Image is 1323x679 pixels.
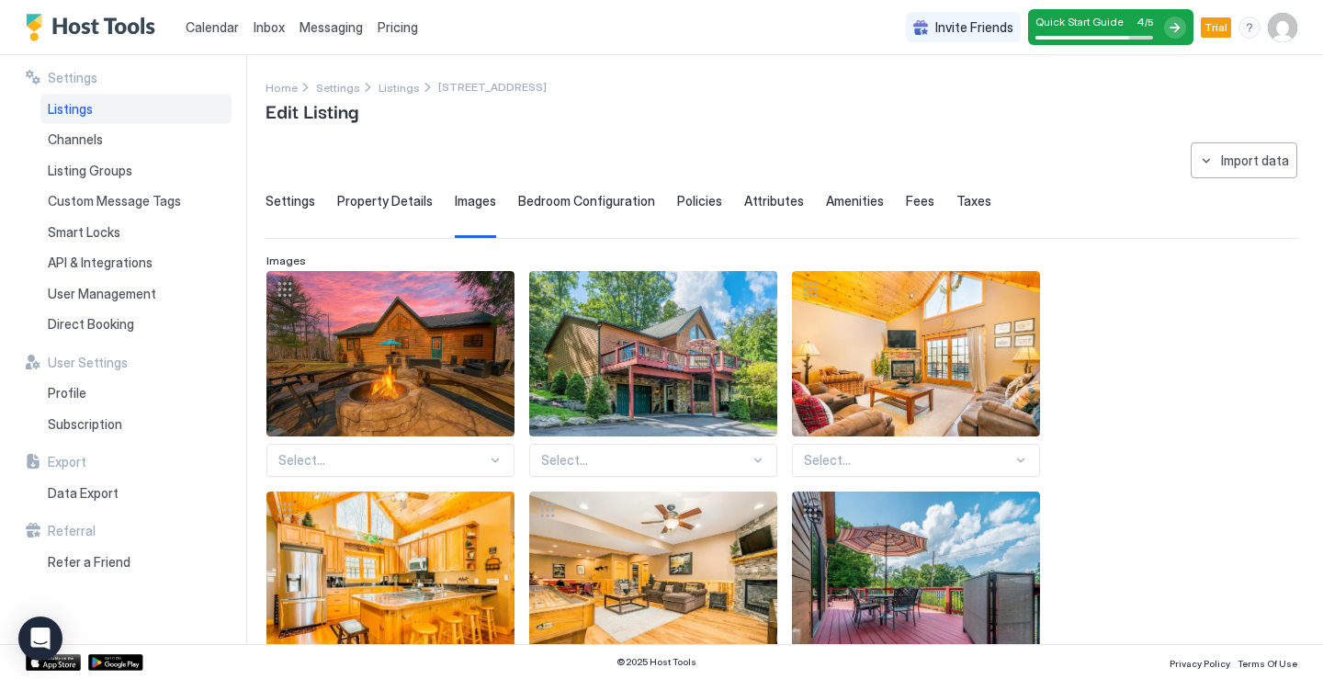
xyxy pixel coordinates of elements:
span: Channels [48,131,103,148]
span: Fees [906,193,934,209]
a: Smart Locks [40,217,232,248]
a: Data Export [40,478,232,509]
span: Settings [266,193,315,209]
div: User profile [1268,13,1297,42]
div: Breadcrumb [316,77,360,96]
button: Import data [1191,142,1297,178]
span: Policies [677,193,722,209]
span: Amenities [826,193,884,209]
a: Settings [316,77,360,96]
span: Quick Start Guide [1035,15,1124,28]
div: View image [266,271,514,436]
div: View image [792,271,1040,436]
a: Subscription [40,409,232,440]
span: Referral [48,523,96,539]
span: Refer a Friend [48,554,130,571]
a: Host Tools Logo [26,14,164,41]
a: Refer a Friend [40,547,232,578]
a: Channels [40,124,232,155]
a: Listings [379,77,420,96]
span: Edit Listing [266,96,358,124]
span: Listings [48,101,93,118]
span: Property Details [337,193,433,209]
div: Import data [1221,151,1289,170]
span: Profile [48,385,86,402]
span: Attributes [744,193,804,209]
span: Privacy Policy [1170,658,1230,669]
a: Direct Booking [40,309,232,340]
span: Settings [48,70,97,86]
span: User Settings [48,355,128,371]
div: View image [266,492,514,657]
span: Invite Friends [935,19,1013,36]
span: Pricing [378,19,418,36]
span: Subscription [48,416,122,433]
span: User Management [48,286,156,302]
a: Terms Of Use [1238,652,1297,672]
span: Messaging [300,19,363,35]
a: Calendar [186,17,239,37]
a: Privacy Policy [1170,652,1230,672]
span: / 5 [1145,17,1153,28]
a: Listings [40,94,232,125]
div: View image [529,492,777,657]
span: Export [48,454,86,470]
a: API & Integrations [40,247,232,278]
div: Breadcrumb [266,77,298,96]
div: View image [529,271,777,436]
span: Home [266,81,298,95]
span: Images [266,254,306,267]
div: Breadcrumb [379,77,420,96]
span: Direct Booking [48,316,134,333]
span: Custom Message Tags [48,193,181,209]
span: 4 [1136,15,1145,28]
span: Images [455,193,496,209]
a: Listing Groups [40,155,232,187]
span: API & Integrations [48,255,153,271]
a: Messaging [300,17,363,37]
span: Trial [1204,19,1227,36]
div: Open Intercom Messenger [18,617,62,661]
a: App Store [26,654,81,671]
span: Smart Locks [48,224,120,241]
div: View image [792,492,1040,657]
a: User Management [40,278,232,310]
span: Data Export [48,485,119,502]
span: Bedroom Configuration [518,193,655,209]
a: Google Play Store [88,654,143,671]
span: © 2025 Host Tools [616,656,696,668]
span: Inbox [254,19,285,35]
span: Listings [379,81,420,95]
a: Profile [40,378,232,409]
a: Home [266,77,298,96]
a: Custom Message Tags [40,186,232,217]
span: Terms Of Use [1238,658,1297,669]
span: Taxes [956,193,991,209]
span: Calendar [186,19,239,35]
div: menu [1238,17,1261,39]
span: Settings [316,81,360,95]
a: Inbox [254,17,285,37]
span: Listing Groups [48,163,132,179]
span: Breadcrumb [438,80,547,94]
